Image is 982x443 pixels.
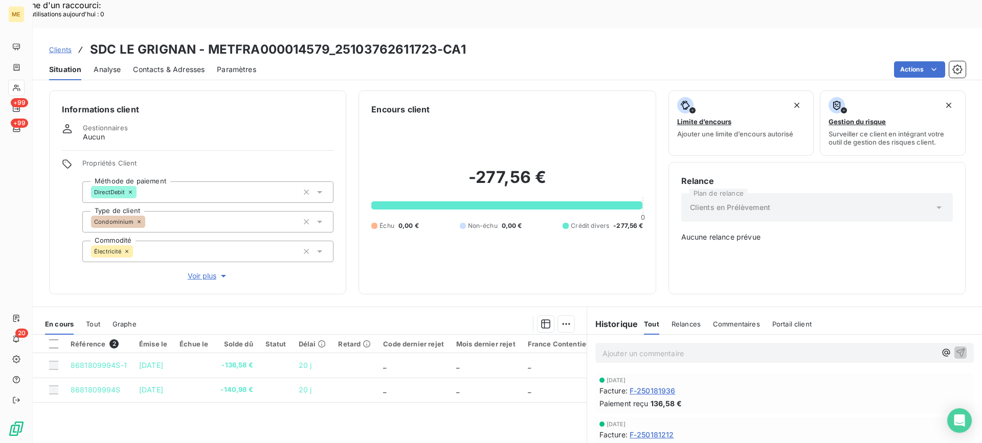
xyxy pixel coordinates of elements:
[180,340,208,348] div: Échue le
[220,340,253,348] div: Solde dû
[139,385,163,394] span: [DATE]
[468,221,498,230] span: Non-échu
[133,64,205,75] span: Contacts & Adresses
[299,361,312,369] span: 20 j
[62,103,333,115] h6: Informations client
[15,329,28,338] span: 20
[456,361,459,369] span: _
[502,221,522,230] span: 0,00 €
[83,132,105,142] span: Aucun
[383,340,444,348] div: Code dernier rejet
[651,398,682,409] span: 136,58 €
[139,361,163,369] span: [DATE]
[587,318,638,330] h6: Historique
[599,385,628,396] span: Facture :
[677,130,793,138] span: Ajouter une limite d’encours autorisé
[383,385,386,394] span: _
[90,40,466,59] h3: SDC LE GRIGNAN - METFRA000014579_25103762611723-CA1
[681,175,953,187] h6: Relance
[894,61,945,78] button: Actions
[528,361,531,369] span: _
[71,385,121,394] span: 8681809994S
[45,320,74,328] span: En cours
[380,221,394,230] span: Échu
[94,248,122,254] span: Électricité
[607,421,626,427] span: [DATE]
[338,340,371,348] div: Retard
[49,64,81,75] span: Situation
[217,64,256,75] span: Paramètres
[456,385,459,394] span: _
[668,90,814,156] button: Limite d’encoursAjouter une limite d’encours autorisé
[133,247,141,256] input: Ajouter une valeur
[8,421,25,437] img: Logo LeanPay
[113,320,137,328] span: Graphe
[71,361,127,369] span: 8681809994S-1
[220,360,253,370] span: -136,58 €
[713,320,760,328] span: Commentaires
[690,202,770,213] span: Clients en Prélèvement
[528,340,625,348] div: France Contentieux - cloture
[630,429,674,440] span: F-250181212
[299,340,326,348] div: Délai
[672,320,701,328] span: Relances
[83,124,128,132] span: Gestionnaires
[371,103,430,115] h6: Encours client
[772,320,812,328] span: Portail client
[528,385,531,394] span: _
[86,320,100,328] span: Tout
[94,219,134,225] span: Condominium
[613,221,643,230] span: -277,56 €
[599,398,649,409] span: Paiement reçu
[49,45,72,54] span: Clients
[371,167,643,198] h2: -277,56 €
[11,98,28,107] span: +99
[109,339,119,348] span: 2
[641,213,645,221] span: 0
[607,377,626,383] span: [DATE]
[220,385,253,395] span: -140,98 €
[137,188,145,197] input: Ajouter une valeur
[265,340,286,348] div: Statut
[145,217,153,226] input: Ajouter une valeur
[139,340,167,348] div: Émise le
[94,64,121,75] span: Analyse
[383,361,386,369] span: _
[681,232,953,242] span: Aucune relance prévue
[677,118,731,126] span: Limite d’encours
[820,90,966,156] button: Gestion du risqueSurveiller ce client en intégrant votre outil de gestion des risques client.
[456,340,516,348] div: Mois dernier rejet
[644,320,659,328] span: Tout
[571,221,609,230] span: Crédit divers
[947,408,972,433] div: Open Intercom Messenger
[398,221,419,230] span: 0,00 €
[299,385,312,394] span: 20 j
[829,130,957,146] span: Surveiller ce client en intégrant votre outil de gestion des risques client.
[11,119,28,128] span: +99
[829,118,886,126] span: Gestion du risque
[82,159,333,173] span: Propriétés Client
[49,44,72,55] a: Clients
[630,385,676,396] span: F-250181936
[188,271,229,281] span: Voir plus
[71,339,127,348] div: Référence
[82,270,333,282] button: Voir plus
[599,429,628,440] span: Facture :
[94,189,125,195] span: DirectDebit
